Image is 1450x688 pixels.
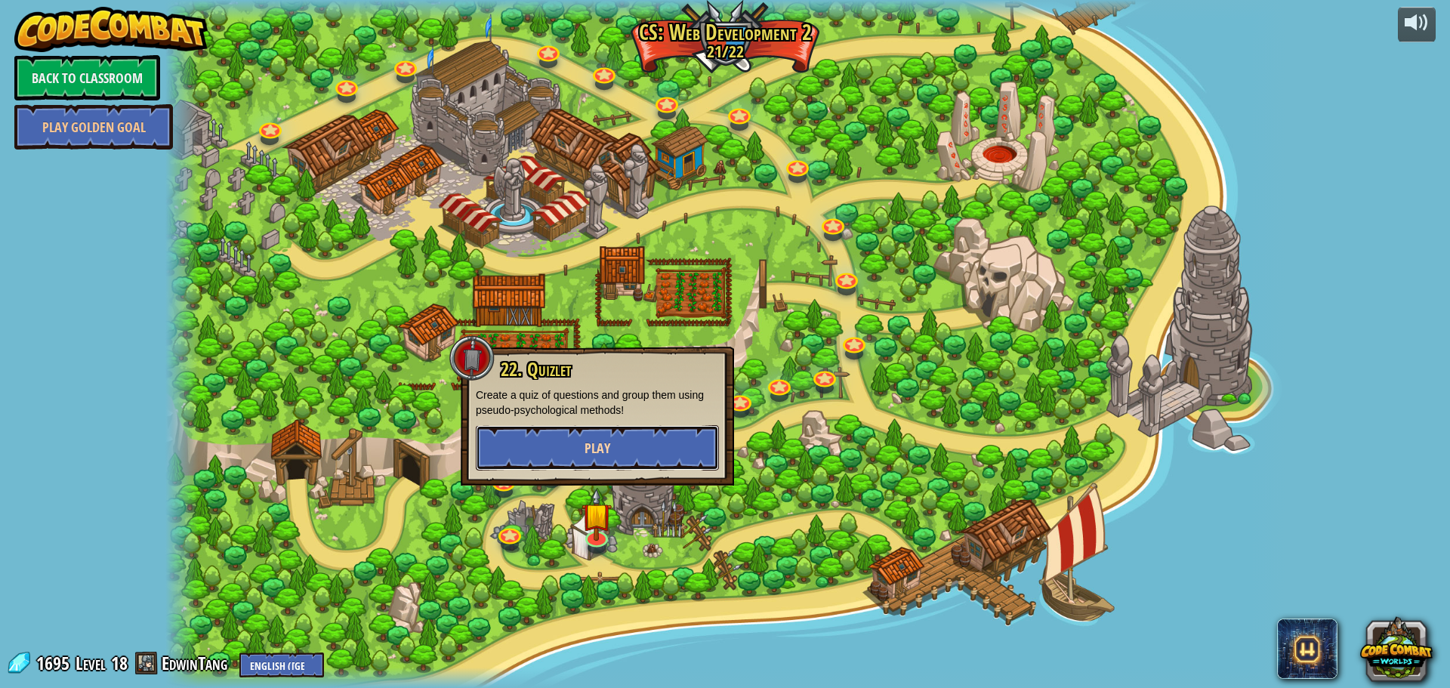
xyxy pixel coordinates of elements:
span: 22. Quizlet [501,356,571,382]
span: Play [585,439,610,458]
img: CodeCombat - Learn how to code by playing a game [14,7,208,52]
button: Adjust volume [1398,7,1436,42]
button: Play [476,425,719,470]
span: 18 [111,651,128,675]
span: 1695 [36,651,74,675]
a: EdwinTang [162,651,232,675]
span: Level [76,651,106,676]
a: Play Golden Goal [14,104,173,150]
p: Create a quiz of questions and group them using pseudo-psychological methods! [476,387,719,418]
a: Back to Classroom [14,55,160,100]
img: level-banner-started.png [582,489,612,541]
